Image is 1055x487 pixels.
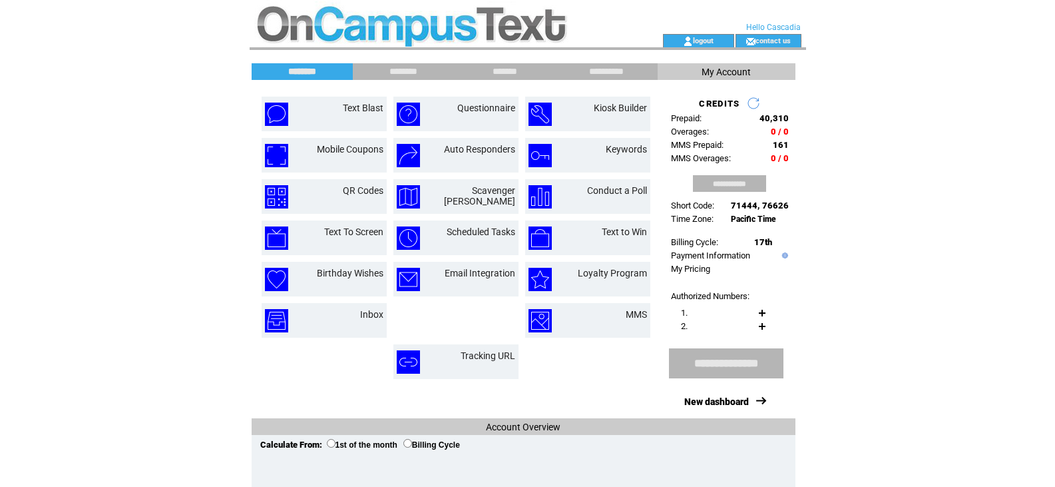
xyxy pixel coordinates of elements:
[327,440,397,450] label: 1st of the month
[594,103,647,113] a: Kiosk Builder
[671,214,714,224] span: Time Zone:
[397,185,420,209] img: scavenger-hunt.png
[403,440,460,450] label: Billing Cycle
[731,201,789,211] span: 71444, 76626
[260,440,322,450] span: Calculate From:
[671,264,710,274] a: My Pricing
[360,309,383,320] a: Inbox
[671,250,750,260] a: Payment Information
[403,439,412,448] input: Billing Cycle
[397,103,420,126] img: questionnaire.png
[773,140,789,150] span: 161
[745,36,755,47] img: contact_us_icon.gif
[771,153,789,163] span: 0 / 0
[397,227,420,250] img: scheduled-tasks.png
[528,185,552,209] img: conduct-a-poll.png
[754,237,772,247] span: 17th
[327,439,335,448] input: 1st of the month
[528,309,552,332] img: mms.png
[444,144,515,155] a: Auto Responders
[606,144,647,155] a: Keywords
[671,291,749,301] span: Authorized Numbers:
[444,185,515,207] a: Scavenger [PERSON_NAME]
[759,113,789,123] span: 40,310
[528,144,552,167] img: keywords.png
[397,268,420,291] img: email-integration.png
[731,215,776,224] span: Pacific Time
[671,153,731,163] span: MMS Overages:
[671,113,702,123] span: Prepaid:
[587,185,647,196] a: Conduct a Poll
[265,268,288,291] img: birthday-wishes.png
[265,103,288,126] img: text-blast.png
[265,309,288,332] img: inbox.png
[671,237,718,247] span: Billing Cycle:
[681,308,688,318] span: 1.
[343,185,383,196] a: QR Codes
[528,227,552,250] img: text-to-win.png
[671,201,714,211] span: Short Code:
[317,268,383,278] a: Birthday Wishes
[684,396,749,407] a: New dashboard
[265,227,288,250] img: text-to-screen.png
[693,36,714,45] a: logout
[486,422,560,432] span: Account Overview
[457,103,515,113] a: Questionnaire
[528,103,552,126] img: kiosk-builder.png
[699,99,739,109] span: CREDITS
[755,36,791,45] a: contact us
[265,185,288,209] img: qr-codes.png
[746,23,801,32] span: Hello Cascadia
[771,127,789,137] span: 0 / 0
[528,268,552,291] img: loyalty-program.png
[397,144,420,167] img: auto-responders.png
[265,144,288,167] img: mobile-coupons.png
[681,321,688,331] span: 2.
[447,227,515,237] a: Scheduled Tasks
[626,309,647,320] a: MMS
[324,227,383,237] a: Text To Screen
[317,144,383,155] a: Mobile Coupons
[702,67,751,77] span: My Account
[671,127,709,137] span: Overages:
[578,268,647,278] a: Loyalty Program
[343,103,383,113] a: Text Blast
[683,36,693,47] img: account_icon.gif
[779,252,788,258] img: help.gif
[671,140,724,150] span: MMS Prepaid:
[445,268,515,278] a: Email Integration
[397,350,420,374] img: tracking-url.png
[461,350,515,361] a: Tracking URL
[602,227,647,237] a: Text to Win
